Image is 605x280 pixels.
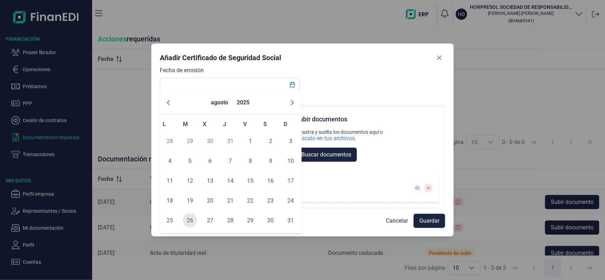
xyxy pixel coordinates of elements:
[160,151,180,171] td: 04/08/2025
[240,151,261,171] td: 08/08/2025
[223,121,226,127] span: J
[434,52,445,63] button: Close
[261,191,281,211] td: 23/08/2025
[163,121,166,127] span: L
[240,191,261,211] td: 22/08/2025
[183,134,197,148] span: 29
[203,174,217,188] span: 13
[414,214,445,228] button: Guardar
[183,121,188,127] span: M
[296,115,347,124] div: Subir documentos
[220,191,240,211] td: 21/08/2025
[200,211,220,230] td: 27/08/2025
[200,131,220,151] td: 30/07/2025
[163,174,177,188] span: 11
[386,217,408,225] span: Cancelar
[180,171,200,191] td: 12/08/2025
[263,134,278,148] span: 2
[200,151,220,171] td: 06/08/2025
[243,194,258,208] span: 22
[163,97,174,108] button: Previous Month
[284,121,287,127] span: D
[180,151,200,171] td: 05/08/2025
[284,194,298,208] span: 24
[281,131,301,151] td: 03/08/2025
[261,211,281,230] td: 30/08/2025
[203,121,207,127] span: X
[263,194,278,208] span: 23
[200,171,220,191] td: 13/08/2025
[203,213,217,228] span: 27
[234,94,252,111] button: Choose Year
[183,213,197,228] span: 26
[223,134,237,148] span: 31
[284,174,298,188] span: 17
[243,174,258,188] span: 15
[281,191,301,211] td: 24/08/2025
[163,134,177,148] span: 28
[220,151,240,171] td: 07/08/2025
[263,154,278,168] span: 9
[261,151,281,171] td: 09/08/2025
[160,66,204,75] label: Fecha de emisión
[380,214,414,228] button: Cancelar
[284,154,298,168] span: 10
[160,171,180,191] td: 11/08/2025
[261,131,281,151] td: 02/08/2025
[200,191,220,211] td: 20/08/2025
[284,134,298,148] span: 3
[160,91,302,233] div: Choose Date
[223,154,237,168] span: 7
[160,131,180,151] td: 28/07/2025
[223,194,237,208] span: 21
[163,213,177,228] span: 25
[203,194,217,208] span: 20
[243,121,247,127] span: V
[203,134,217,148] span: 30
[296,148,357,162] button: Buscar documentos
[180,191,200,211] td: 19/08/2025
[296,135,356,142] div: búscalo en tus archivos.
[160,211,180,230] td: 25/08/2025
[261,171,281,191] td: 16/08/2025
[296,135,383,142] div: búscalo en tus archivos.
[183,154,197,168] span: 5
[263,121,267,127] span: S
[240,131,261,151] td: 01/08/2025
[243,134,258,148] span: 1
[263,174,278,188] span: 16
[160,53,281,63] div: Añadir Certificado de Seguridad Social
[220,171,240,191] td: 14/08/2025
[183,194,197,208] span: 19
[163,194,177,208] span: 18
[220,131,240,151] td: 31/07/2025
[263,213,278,228] span: 30
[240,171,261,191] td: 15/08/2025
[223,213,237,228] span: 28
[301,150,351,159] span: Buscar documentos
[243,213,258,228] span: 29
[208,94,231,111] button: Choose Month
[243,154,258,168] span: 8
[240,211,261,230] td: 29/08/2025
[180,211,200,230] td: 26/08/2025
[180,131,200,151] td: 29/07/2025
[223,174,237,188] span: 14
[287,97,298,108] button: Next Month
[281,211,301,230] td: 31/08/2025
[286,78,299,91] button: Choose Date
[284,213,298,228] span: 31
[183,174,197,188] span: 12
[160,191,180,211] td: 18/08/2025
[296,129,383,135] div: Arrastra y suelta los documentos aquí o
[163,154,177,168] span: 4
[281,171,301,191] td: 17/08/2025
[281,151,301,171] td: 10/08/2025
[419,217,439,225] span: Guardar
[203,154,217,168] span: 6
[220,211,240,230] td: 28/08/2025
